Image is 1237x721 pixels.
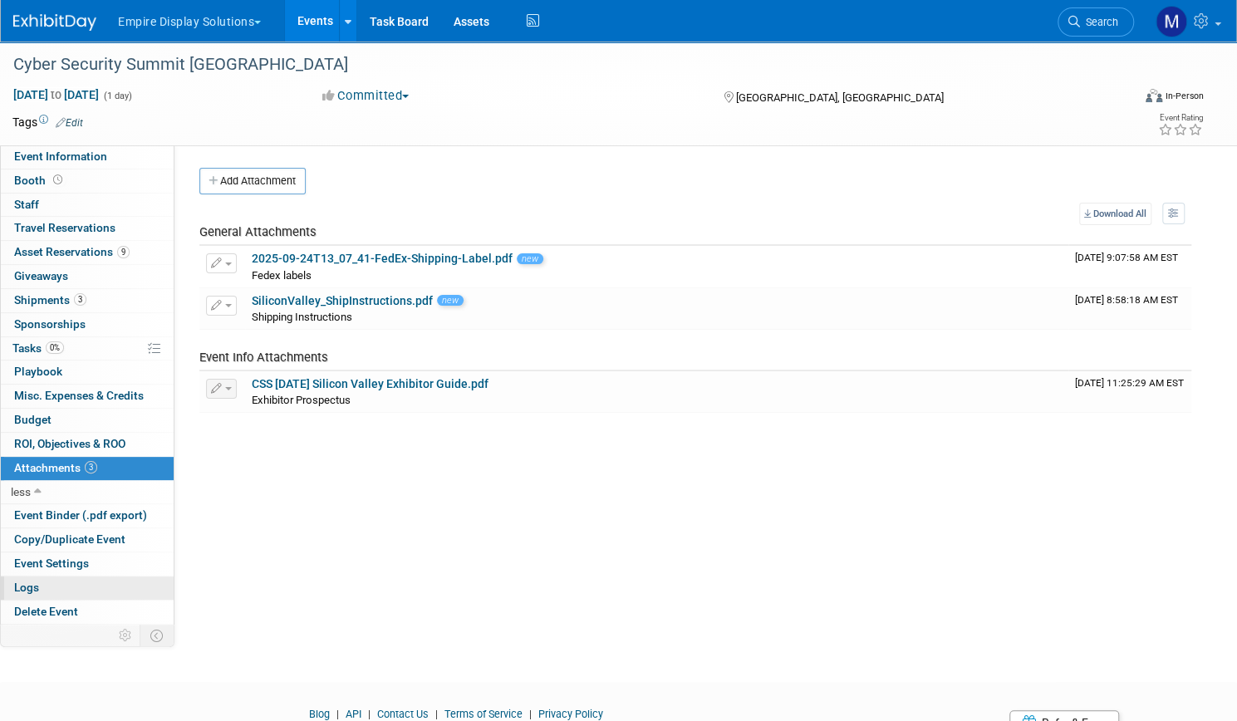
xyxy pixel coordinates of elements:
span: less [11,485,31,498]
span: Event Information [14,150,107,163]
span: Sponsorships [14,317,86,331]
a: Sponsorships [1,313,174,336]
span: Giveaways [14,269,68,282]
a: Logs [1,576,174,600]
span: Shipping Instructions [252,311,352,323]
a: CSS [DATE] Silicon Valley Exhibitor Guide.pdf [252,377,488,390]
span: 3 [74,293,86,306]
span: new [517,253,543,264]
img: ExhibitDay [13,14,96,31]
span: Fedex labels [252,269,312,282]
span: Logs [14,581,39,594]
a: Playbook [1,360,174,384]
td: Upload Timestamp [1068,371,1191,413]
span: Booth [14,174,66,187]
a: Misc. Expenses & Credits [1,385,174,408]
span: to [48,88,64,101]
span: Event Info Attachments [199,350,328,365]
span: | [332,708,343,720]
a: less [1,481,174,504]
a: Blog [309,708,330,720]
a: Giveaways [1,265,174,288]
span: Shipments [14,293,86,307]
a: Edit [56,117,83,129]
span: 9 [117,246,130,258]
span: Copy/Duplicate Event [14,532,125,546]
button: Committed [317,87,415,105]
a: SiliconValley_ShipInstructions.pdf [252,294,433,307]
td: Upload Timestamp [1068,288,1191,330]
td: Upload Timestamp [1068,246,1191,287]
button: Add Attachment [199,168,306,194]
span: Budget [14,413,52,426]
span: Misc. Expenses & Credits [14,389,144,402]
a: ROI, Objectives & ROO [1,433,174,456]
span: new [437,295,464,306]
span: Delete Event [14,605,78,618]
a: Booth [1,169,174,193]
span: [DATE] [DATE] [12,87,100,102]
a: Privacy Policy [538,708,603,720]
span: Attachments [14,461,97,474]
a: Event Binder (.pdf export) [1,504,174,527]
div: In-Person [1165,90,1204,102]
span: Upload Timestamp [1075,252,1178,263]
span: (1 day) [102,91,132,101]
span: Booth not reserved yet [50,174,66,186]
a: Event Information [1,145,174,169]
span: [GEOGRAPHIC_DATA], [GEOGRAPHIC_DATA] [736,91,944,104]
span: Search [1080,16,1118,28]
td: Personalize Event Tab Strip [111,625,140,646]
span: Staff [14,198,39,211]
a: Event Settings [1,552,174,576]
a: Travel Reservations [1,217,174,240]
div: Cyber Security Summit [GEOGRAPHIC_DATA] [7,50,1102,80]
a: Budget [1,409,174,432]
span: Event Binder (.pdf export) [14,508,147,522]
span: 3 [85,461,97,473]
a: Download All [1079,203,1151,225]
a: Shipments3 [1,289,174,312]
span: Event Settings [14,557,89,570]
span: Exhibitor Prospectus [252,394,351,406]
span: Upload Timestamp [1075,377,1184,389]
a: 2025-09-24T13_07_41-FedEx-Shipping-Label.pdf [252,252,513,265]
span: | [525,708,536,720]
a: API [346,708,361,720]
div: Event Format [1026,86,1204,111]
span: | [364,708,375,720]
span: Upload Timestamp [1075,294,1178,306]
a: Delete Event [1,601,174,624]
td: Tags [12,114,83,130]
span: Tasks [12,341,64,355]
a: Terms of Service [444,708,523,720]
div: Event Rating [1158,114,1203,122]
span: 0% [46,341,64,354]
span: | [431,708,442,720]
span: ROI, Objectives & ROO [14,437,125,450]
a: Contact Us [377,708,429,720]
span: General Attachments [199,224,317,239]
img: Matt h [1156,6,1187,37]
a: Copy/Duplicate Event [1,528,174,552]
td: Toggle Event Tabs [140,625,174,646]
img: Format-Inperson.png [1146,89,1162,102]
a: Asset Reservations9 [1,241,174,264]
span: Asset Reservations [14,245,130,258]
a: Staff [1,194,174,217]
a: Tasks0% [1,337,174,360]
a: Attachments3 [1,457,174,480]
span: Playbook [14,365,62,378]
a: Search [1058,7,1134,37]
span: Travel Reservations [14,221,115,234]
